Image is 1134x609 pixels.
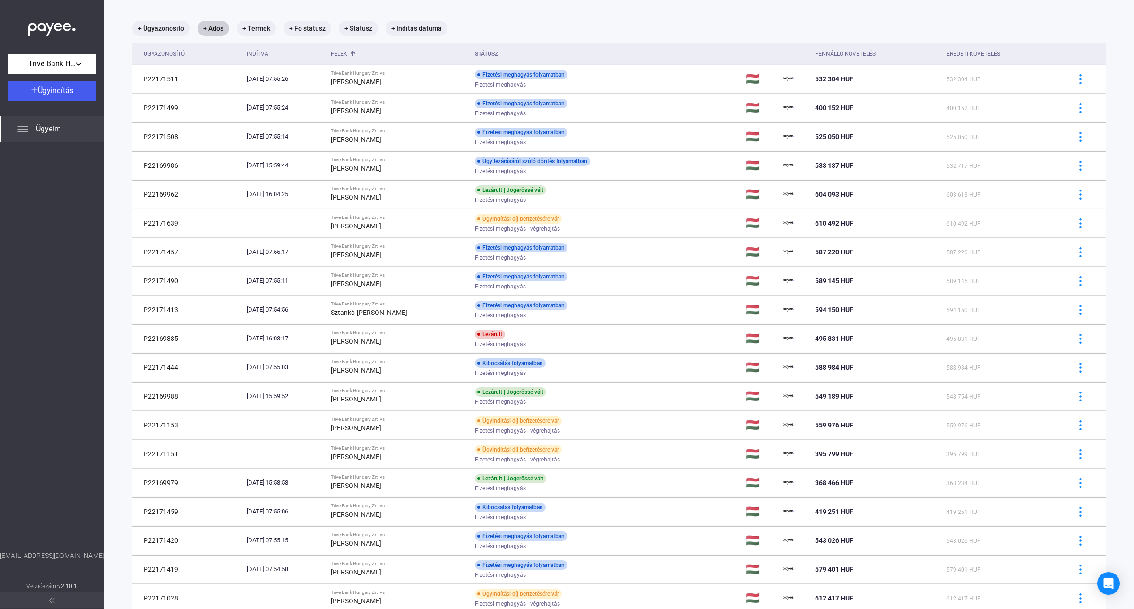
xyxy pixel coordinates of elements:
img: payee-logo [783,592,794,604]
span: 495 831 HUF [815,335,853,342]
div: [DATE] 07:55:03 [247,363,323,372]
img: payee-logo [783,73,794,85]
td: 🇭🇺 [742,324,779,353]
img: more-blue [1075,593,1085,603]
img: payee-logo [783,448,794,460]
td: P22171508 [132,122,243,151]
mat-chip: + Fő státusz [283,21,331,36]
span: Fizetési meghagyás - végrehajtás [475,223,560,235]
span: Fizetési meghagyás - végrehajtás [475,425,560,436]
button: more-blue [1070,415,1090,435]
span: Fizetési meghagyás [475,396,526,408]
div: Felek [331,48,347,60]
div: [DATE] 07:55:11 [247,276,323,286]
span: 610 492 HUF [946,220,980,227]
div: Trive Bank Hungary Zrt. vs [331,474,467,480]
strong: [PERSON_NAME] [331,338,381,345]
strong: v2.10.1 [58,583,77,590]
td: 🇭🇺 [742,94,779,122]
div: Fizetési meghagyás folyamatban [475,272,567,281]
img: more-blue [1075,132,1085,142]
span: 400 152 HUF [946,105,980,112]
img: more-blue [1075,74,1085,84]
div: Indítva [247,48,268,60]
strong: [PERSON_NAME] [331,280,381,287]
div: Fizetési meghagyás folyamatban [475,70,567,79]
div: Kibocsátás folyamatban [475,503,546,512]
div: Trive Bank Hungary Zrt. vs [331,215,467,220]
strong: [PERSON_NAME] [331,482,381,489]
button: Ügyindítás [8,81,96,101]
div: Lezárult [475,330,505,339]
img: list.svg [17,123,28,135]
div: Fizetési meghagyás folyamatban [475,531,567,541]
button: more-blue [1070,473,1090,493]
span: 579 401 HUF [815,565,853,573]
div: Trive Bank Hungary Zrt. vs [331,388,467,393]
div: [DATE] 07:54:56 [247,305,323,314]
span: 533 137 HUF [815,162,853,169]
strong: [PERSON_NAME] [331,453,381,461]
span: 587 220 HUF [815,248,853,256]
img: more-blue [1075,276,1085,286]
div: [DATE] 07:55:24 [247,103,323,113]
span: 543 026 HUF [946,538,980,544]
td: 🇭🇺 [742,267,779,295]
div: Trive Bank Hungary Zrt. vs [331,532,467,538]
span: Fizetési meghagyás [475,194,526,206]
span: Trive Bank Hungary Zrt. [28,58,76,70]
button: more-blue [1070,386,1090,406]
img: more-blue [1075,363,1085,373]
div: Fizetési meghagyás folyamatban [475,243,567,252]
button: more-blue [1070,184,1090,204]
td: P22171459 [132,497,243,526]
div: [DATE] 16:04:25 [247,190,323,199]
mat-chip: + Ügyazonosító [132,21,190,36]
button: more-blue [1070,127,1090,147]
strong: [PERSON_NAME] [331,511,381,518]
div: Felek [331,48,467,60]
span: Ügyindítás [38,86,73,95]
img: more-blue [1075,449,1085,459]
button: more-blue [1070,242,1090,262]
img: payee-logo [783,246,794,258]
td: 🇭🇺 [742,497,779,526]
img: payee-logo [783,391,794,402]
span: 588 984 HUF [815,364,853,371]
td: P22171153 [132,411,243,439]
img: more-blue [1075,305,1085,315]
div: Fennálló követelés [815,48,876,60]
div: [DATE] 07:55:17 [247,247,323,257]
img: payee-logo [783,535,794,546]
div: Trive Bank Hungary Zrt. vs [331,359,467,365]
img: plus-white.svg [31,87,38,93]
span: 419 251 HUF [946,509,980,515]
img: payee-logo [783,304,794,315]
div: [DATE] 07:54:58 [247,565,323,574]
img: more-blue [1075,334,1085,344]
mat-chip: + Indítás dátuma [386,21,447,36]
div: Ügyindítási díj befizetésére vár [475,214,562,224]
td: 🇭🇺 [742,209,779,237]
div: Fizetési meghagyás folyamatban [475,128,567,137]
span: Fizetési meghagyás - végrehajtás [475,454,560,465]
button: more-blue [1070,444,1090,464]
div: Lezárult | Jogerőssé vált [475,185,546,195]
td: 🇭🇺 [742,65,779,93]
strong: [PERSON_NAME] [331,568,381,576]
button: more-blue [1070,559,1090,579]
img: payee-logo [783,160,794,171]
span: 594 150 HUF [815,306,853,313]
td: P22171457 [132,238,243,266]
img: payee-logo [783,189,794,200]
td: P22171511 [132,65,243,93]
div: [DATE] 07:55:15 [247,536,323,545]
span: 579 401 HUF [946,566,980,573]
img: payee-logo [783,477,794,488]
img: payee-logo [783,131,794,142]
strong: [PERSON_NAME] [331,193,381,201]
div: Trive Bank Hungary Zrt. vs [331,417,467,422]
span: Fizetési meghagyás [475,339,526,350]
div: Trive Bank Hungary Zrt. vs [331,99,467,105]
div: Ügyindítási díj befizetésére vár [475,445,562,454]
